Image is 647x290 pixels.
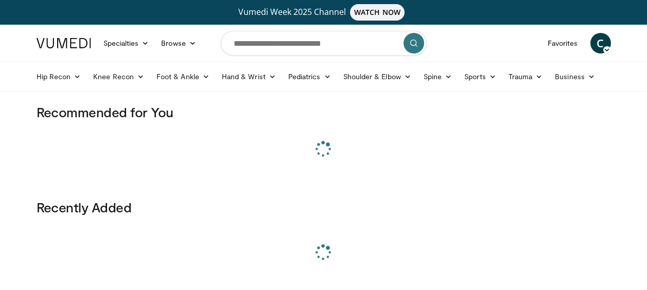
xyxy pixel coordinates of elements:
h3: Recently Added [37,199,611,215]
h3: Recommended for You [37,104,611,120]
a: Specialties [97,33,155,53]
a: Favorites [541,33,584,53]
a: Shoulder & Elbow [337,66,417,87]
a: Browse [155,33,202,53]
a: Knee Recon [87,66,150,87]
a: Trauma [502,66,549,87]
a: Vumedi Week 2025 ChannelWATCH NOW [38,4,609,21]
a: Foot & Ankle [150,66,216,87]
a: Pediatrics [282,66,337,87]
a: Hand & Wrist [216,66,282,87]
a: Hip Recon [30,66,88,87]
a: Spine [417,66,458,87]
a: Sports [458,66,502,87]
img: VuMedi Logo [37,38,91,48]
a: Business [549,66,601,87]
a: C [590,33,611,53]
span: WATCH NOW [350,4,405,21]
input: Search topics, interventions [221,31,427,56]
